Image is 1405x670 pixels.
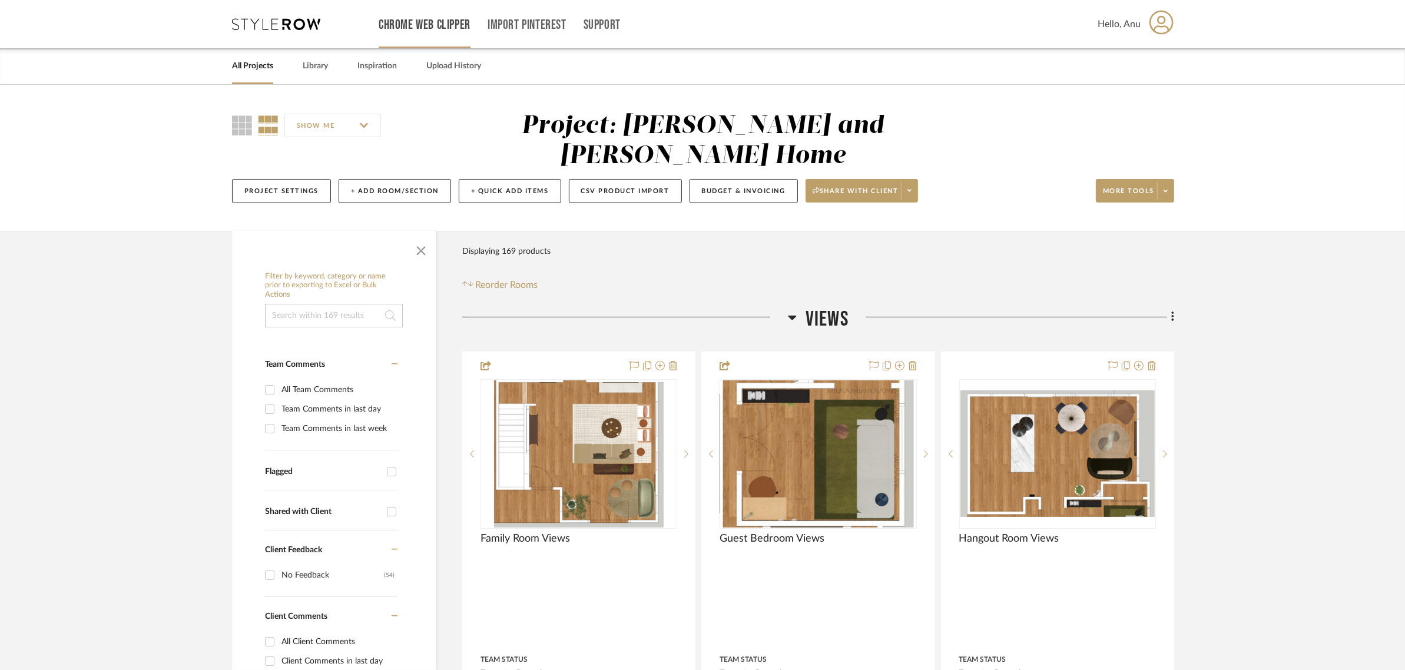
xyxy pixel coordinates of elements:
[281,400,395,419] div: Team Comments in last day
[357,58,397,74] a: Inspiration
[690,179,798,203] button: Budget & Invoicing
[806,307,849,332] span: Views
[265,546,322,554] span: Client Feedback
[806,179,919,203] button: Share with client
[720,380,916,528] div: 0
[1098,17,1141,31] span: Hello, Anu
[265,467,381,477] div: Flagged
[494,380,664,528] img: Family Room Views
[462,240,551,263] div: Displaying 169 products
[409,237,433,260] button: Close
[959,654,1006,665] div: Team Status
[232,58,273,74] a: All Projects
[584,20,621,30] a: Support
[265,612,327,621] span: Client Comments
[959,532,1059,545] span: Hangout Room Views
[384,566,395,585] div: (54)
[476,278,538,292] span: Reorder Rooms
[281,419,395,438] div: Team Comments in last week
[1103,187,1154,204] span: More tools
[481,532,570,545] span: Family Room Views
[265,360,325,369] span: Team Comments
[379,20,470,30] a: Chrome Web Clipper
[232,179,331,203] button: Project Settings
[1096,179,1174,203] button: More tools
[569,179,682,203] button: CSV Product Import
[813,187,899,204] span: Share with client
[281,566,384,585] div: No Feedback
[281,380,395,399] div: All Team Comments
[720,532,824,545] span: Guest Bedroom Views
[265,507,381,517] div: Shared with Client
[723,380,913,528] img: Guest Bedroom Views
[488,20,566,30] a: Import Pinterest
[426,58,481,74] a: Upload History
[265,272,403,300] h6: Filter by keyword, category or name prior to exporting to Excel or Bulk Actions
[720,654,767,665] div: Team Status
[281,632,395,651] div: All Client Comments
[265,304,403,327] input: Search within 169 results
[960,390,1155,517] img: Hangout Room Views
[522,114,884,168] div: Project: [PERSON_NAME] and [PERSON_NAME] Home
[459,179,561,203] button: + Quick Add Items
[481,654,528,665] div: Team Status
[339,179,451,203] button: + Add Room/Section
[462,278,538,292] button: Reorder Rooms
[303,58,328,74] a: Library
